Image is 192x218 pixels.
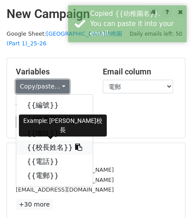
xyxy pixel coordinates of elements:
[16,177,114,183] small: [EMAIL_ADDRESS][DOMAIN_NAME]
[90,9,183,39] div: Copied {{幼稚園名}}. You can paste it into your email.
[19,115,107,137] div: Example: [PERSON_NAME]校長
[103,67,177,77] h5: Email column
[16,112,93,126] a: {{幼稚園名}}
[16,152,176,162] h5: 33 Recipients
[16,166,114,173] small: [EMAIL_ADDRESS][DOMAIN_NAME]
[148,176,192,218] div: 聊天小工具
[16,169,93,183] a: {{電郵}}
[7,30,122,47] small: Google Sheet:
[16,80,69,93] a: Copy/paste...
[7,7,185,22] h2: New Campaign
[16,155,93,169] a: {{電話}}
[148,176,192,218] iframe: Chat Widget
[16,140,93,155] a: {{校長姓名}}
[16,98,93,112] a: {{編號}}
[16,126,93,140] a: {{地址}}
[7,30,122,47] a: [GEOGRAPHIC_DATA]幼稚園 (Part 1)_25-26
[16,186,114,193] small: [EMAIL_ADDRESS][DOMAIN_NAME]
[16,199,53,210] a: +30 more
[16,67,90,77] h5: Variables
